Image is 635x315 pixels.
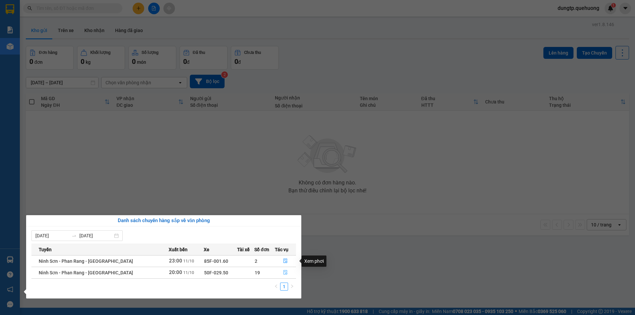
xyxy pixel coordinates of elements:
[275,246,288,253] span: Tác vụ
[204,270,228,275] span: 50F-029.50
[71,233,77,238] span: to
[272,283,280,291] li: Previous Page
[283,270,288,275] span: file-done
[169,246,188,253] span: Xuất bến
[31,217,296,225] div: Danh sách chuyến hàng sắp về văn phòng
[254,246,269,253] span: Số đơn
[283,258,288,264] span: file-done
[169,258,182,264] span: 23:00
[169,269,182,275] span: 20:00
[183,270,194,275] span: 11/10
[183,259,194,263] span: 11/10
[204,246,209,253] span: Xe
[39,246,52,253] span: Tuyến
[79,232,113,239] input: Đến ngày
[204,258,228,264] span: 85F-001.60
[35,232,69,239] input: Từ ngày
[274,284,278,288] span: left
[237,246,250,253] span: Tài xế
[290,284,294,288] span: right
[39,258,133,264] span: Ninh Sơn - Phan Rang - [GEOGRAPHIC_DATA]
[255,258,257,264] span: 2
[255,270,260,275] span: 19
[288,283,296,291] li: Next Page
[275,267,296,278] button: file-done
[280,283,288,290] a: 1
[275,256,296,266] button: file-done
[71,233,77,238] span: swap-right
[272,283,280,291] button: left
[39,270,133,275] span: Ninh Sơn - Phan Rang - [GEOGRAPHIC_DATA]
[288,283,296,291] button: right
